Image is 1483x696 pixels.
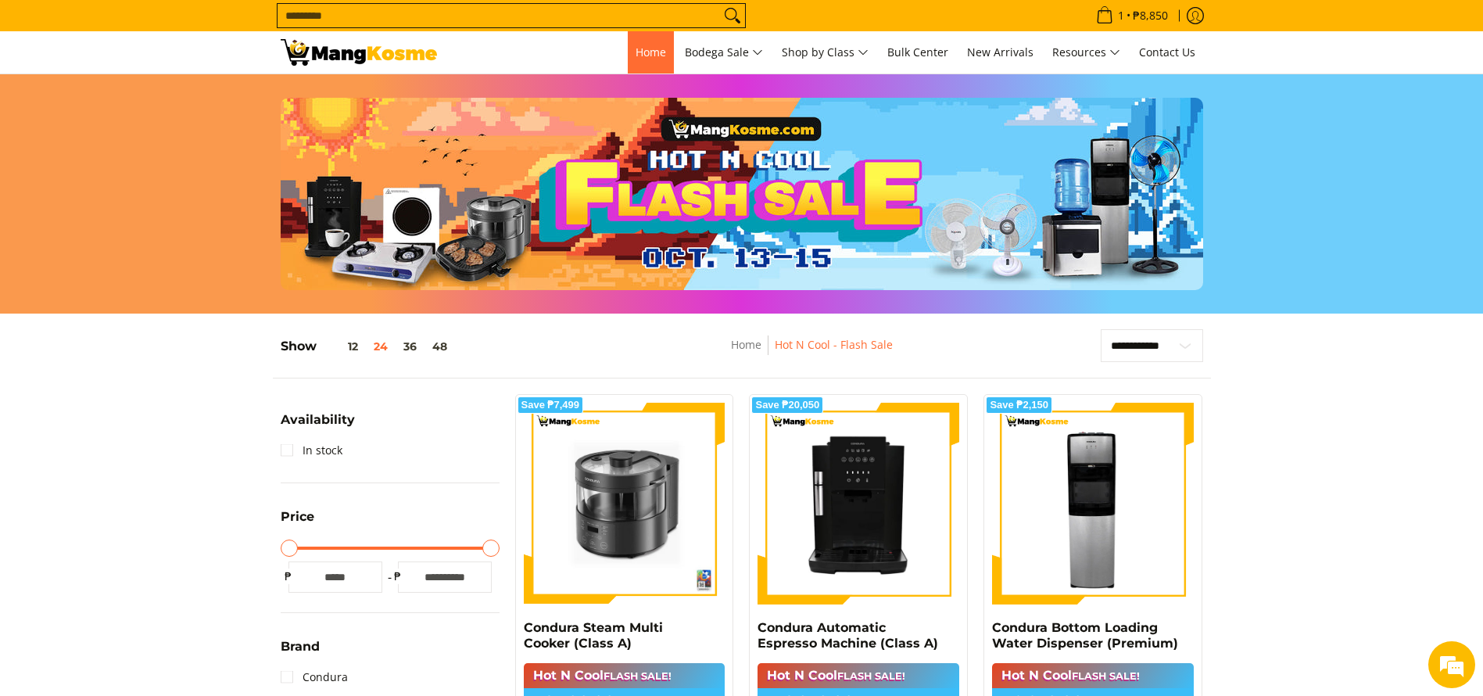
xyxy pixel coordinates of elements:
[1091,7,1173,24] span: •
[281,339,455,354] h5: Show
[521,400,580,410] span: Save ₱7,499
[887,45,948,59] span: Bulk Center
[396,340,424,353] button: 36
[524,620,663,651] a: Condura Steam Multi Cooker (Class A)
[1130,10,1170,21] span: ₱8,850
[677,31,771,74] a: Bodega Sale
[281,39,437,66] img: Hot N Cool: Mang Kosme MID-PAYDAY APPLIANCES SALE! l Mang Kosme
[967,45,1033,59] span: New Arrivals
[317,340,366,353] button: 12
[524,403,725,605] img: Condura Steam Multi Cooker (Class A)
[281,438,342,463] a: In stock
[758,403,959,605] img: Condura Automatic Espresso Machine (Class A)
[731,337,761,352] a: Home
[1139,45,1195,59] span: Contact Us
[622,335,1001,371] nav: Breadcrumbs
[424,340,455,353] button: 48
[453,31,1203,74] nav: Main Menu
[636,45,666,59] span: Home
[959,31,1041,74] a: New Arrivals
[758,620,938,651] a: Condura Automatic Espresso Machine (Class A)
[720,4,745,27] button: Search
[281,511,314,535] summary: Open
[628,31,674,74] a: Home
[992,620,1178,651] a: Condura Bottom Loading Water Dispenser (Premium)
[1116,10,1127,21] span: 1
[281,640,320,665] summary: Open
[281,569,296,584] span: ₱
[366,340,396,353] button: 24
[879,31,956,74] a: Bulk Center
[992,403,1194,605] img: Condura Bottom Loading Water Dispenser (Premium)
[685,43,763,63] span: Bodega Sale
[755,400,819,410] span: Save ₱20,050
[1131,31,1203,74] a: Contact Us
[281,640,320,653] span: Brand
[281,414,355,438] summary: Open
[782,43,869,63] span: Shop by Class
[390,569,406,584] span: ₱
[8,427,298,482] textarea: Type your message and hit 'Enter'
[281,665,348,690] a: Condura
[281,414,355,426] span: Availability
[774,31,876,74] a: Shop by Class
[775,337,893,352] a: Hot N Cool - Flash Sale
[256,8,294,45] div: Minimize live chat window
[281,511,314,523] span: Price
[1044,31,1128,74] a: Resources
[81,88,263,108] div: Chat with us now
[91,197,216,355] span: We're online!
[990,400,1048,410] span: Save ₱2,150
[1052,43,1120,63] span: Resources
